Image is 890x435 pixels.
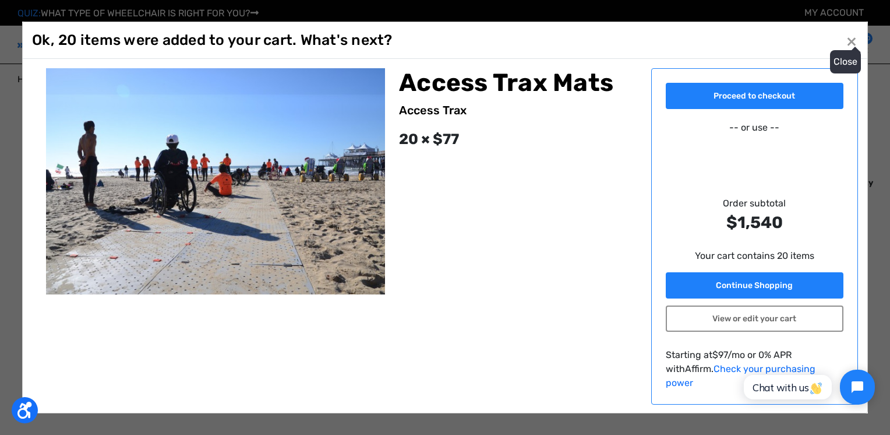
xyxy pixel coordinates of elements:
a: Proceed to checkout [666,83,843,109]
img: Access Trax Mats [46,68,385,294]
p: -- or use -- [666,121,843,135]
iframe: Tidio Chat [731,360,885,415]
h2: Access Trax Mats [399,68,637,97]
a: Continue Shopping [666,272,843,299]
div: Order subtotal [666,197,843,235]
span: Affirm [685,363,711,374]
div: Access Trax [399,102,637,120]
a: Check your purchasing power [666,363,815,388]
span: × [846,30,857,52]
h1: Ok, 20 items were added to your cart. What's next? [32,31,393,49]
a: View or edit your cart [666,306,843,332]
div: 20 × $77 [399,129,637,151]
strong: $1,540 [666,211,843,235]
span: $97 [712,349,727,360]
iframe: PayPal-paypal [666,139,843,163]
p: Your cart contains 20 items [666,249,843,263]
p: Starting at /mo or 0% APR with . [666,348,843,390]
